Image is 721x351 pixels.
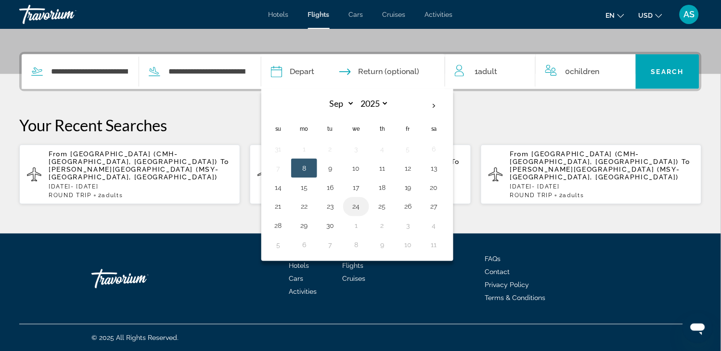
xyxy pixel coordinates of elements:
[49,150,68,158] span: From
[49,183,232,190] p: [DATE] - [DATE]
[49,165,219,181] span: [PERSON_NAME][GEOGRAPHIC_DATA] (MSY-[GEOGRAPHIC_DATA], [GEOGRAPHIC_DATA])
[296,162,312,175] button: Day 8
[374,142,390,156] button: Day 4
[383,11,406,18] a: Cruises
[445,54,636,89] button: Travelers: 1 adult, 0 children
[426,162,442,175] button: Day 13
[91,264,188,293] a: Travorium
[426,219,442,233] button: Day 4
[358,95,389,112] select: Select year
[348,142,364,156] button: Day 3
[400,200,416,213] button: Day 26
[322,200,338,213] button: Day 23
[400,142,416,156] button: Day 5
[570,67,600,76] span: Children
[343,262,364,270] a: Flights
[296,181,312,194] button: Day 15
[374,219,390,233] button: Day 2
[485,268,510,276] a: Contact
[296,219,312,233] button: Day 29
[606,12,615,19] span: en
[349,11,363,18] a: Cars
[49,192,91,199] span: ROUND TRIP
[19,2,116,27] a: Travorium
[49,150,218,165] span: [GEOGRAPHIC_DATA] (CMH-[GEOGRAPHIC_DATA], [GEOGRAPHIC_DATA])
[682,158,691,165] span: To
[271,54,314,89] button: Depart date
[270,142,286,156] button: Day 31
[19,144,240,205] button: From [GEOGRAPHIC_DATA] (CMH-[GEOGRAPHIC_DATA], [GEOGRAPHIC_DATA]) To [PERSON_NAME][GEOGRAPHIC_DAT...
[308,11,330,18] a: Flights
[358,65,420,78] span: Return (optional)
[485,281,529,289] a: Privacy Policy
[606,8,624,22] button: Change language
[348,238,364,252] button: Day 8
[639,12,653,19] span: USD
[374,238,390,252] button: Day 9
[559,192,584,199] span: 2
[348,181,364,194] button: Day 17
[426,181,442,194] button: Day 20
[339,54,420,89] button: Return date
[426,200,442,213] button: Day 27
[270,219,286,233] button: Day 28
[98,192,123,199] span: 2
[289,275,304,283] a: Cars
[91,334,179,342] span: © 2025 All Rights Reserved.
[563,192,584,199] span: Adults
[296,200,312,213] button: Day 22
[426,238,442,252] button: Day 11
[400,162,416,175] button: Day 12
[636,54,699,89] button: Search
[343,275,366,283] span: Cruises
[421,95,447,117] button: Next month
[639,8,662,22] button: Change currency
[510,192,553,199] span: ROUND TRIP
[451,158,460,165] span: To
[102,192,123,199] span: Adults
[289,288,317,296] a: Activities
[510,165,680,181] span: [PERSON_NAME][GEOGRAPHIC_DATA] (MSY-[GEOGRAPHIC_DATA], [GEOGRAPHIC_DATA])
[481,144,702,205] button: From [GEOGRAPHIC_DATA] (CMH-[GEOGRAPHIC_DATA], [GEOGRAPHIC_DATA]) To [PERSON_NAME][GEOGRAPHIC_DAT...
[348,200,364,213] button: Day 24
[296,142,312,156] button: Day 1
[270,162,286,175] button: Day 7
[270,181,286,194] button: Day 14
[322,238,338,252] button: Day 7
[322,162,338,175] button: Day 9
[426,142,442,156] button: Day 6
[374,181,390,194] button: Day 18
[296,238,312,252] button: Day 6
[322,219,338,233] button: Day 30
[677,4,702,25] button: User Menu
[510,150,679,165] span: [GEOGRAPHIC_DATA] (CMH-[GEOGRAPHIC_DATA], [GEOGRAPHIC_DATA])
[220,158,229,165] span: To
[322,142,338,156] button: Day 2
[400,181,416,194] button: Day 19
[374,200,390,213] button: Day 25
[22,54,699,89] div: Search widget
[485,294,546,302] a: Terms & Conditions
[289,262,309,270] a: Hotels
[270,200,286,213] button: Day 21
[269,11,289,18] a: Hotels
[485,255,501,263] a: FAQs
[682,313,713,343] iframe: Button to launch messaging window
[425,11,453,18] a: Activities
[250,144,471,205] button: From [GEOGRAPHIC_DATA] (CMH-[GEOGRAPHIC_DATA], [GEOGRAPHIC_DATA]) To [PERSON_NAME][GEOGRAPHIC_DAT...
[374,162,390,175] button: Day 11
[348,219,364,233] button: Day 1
